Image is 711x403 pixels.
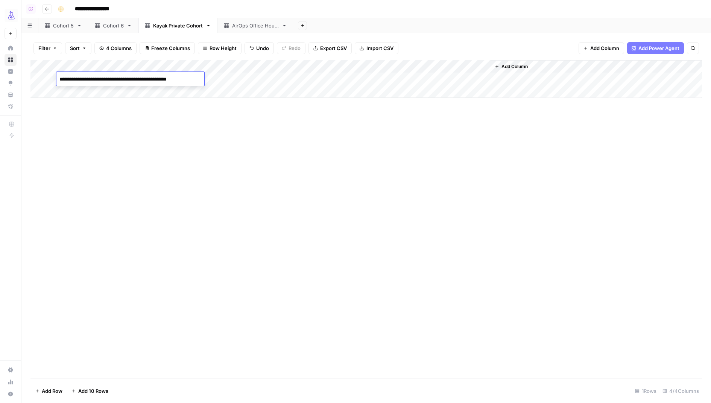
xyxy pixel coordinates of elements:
[355,42,398,54] button: Import CSV
[153,22,203,29] div: Kayak Private Cohort
[245,42,274,54] button: Undo
[38,18,88,33] a: Cohort 5
[42,387,62,395] span: Add Row
[501,63,528,70] span: Add Column
[5,89,17,101] a: Your Data
[5,65,17,78] a: Insights
[366,44,393,52] span: Import CSV
[38,44,50,52] span: Filter
[33,42,62,54] button: Filter
[210,44,237,52] span: Row Height
[5,77,17,89] a: Opportunities
[88,18,138,33] a: Cohort 6
[198,42,242,54] button: Row Height
[30,385,67,397] button: Add Row
[659,385,702,397] div: 4/4 Columns
[78,387,108,395] span: Add 10 Rows
[53,22,74,29] div: Cohort 5
[103,22,124,29] div: Cohort 6
[5,100,17,113] a: Flightpath
[5,9,18,22] img: AirOps Growth Logo
[579,42,624,54] button: Add Column
[590,44,619,52] span: Add Column
[232,22,279,29] div: AirOps Office Hours
[5,376,17,388] a: Usage
[627,42,684,54] button: Add Power Agent
[289,44,301,52] span: Redo
[632,385,659,397] div: 1 Rows
[217,18,293,33] a: AirOps Office Hours
[67,385,113,397] button: Add 10 Rows
[5,6,17,25] button: Workspace: AirOps Growth
[94,42,137,54] button: 4 Columns
[5,388,17,400] button: Help + Support
[5,42,17,54] a: Home
[138,18,217,33] a: Kayak Private Cohort
[320,44,347,52] span: Export CSV
[151,44,190,52] span: Freeze Columns
[106,44,132,52] span: 4 Columns
[638,44,679,52] span: Add Power Agent
[5,54,17,66] a: Browse
[492,62,531,71] button: Add Column
[5,364,17,376] a: Settings
[308,42,352,54] button: Export CSV
[256,44,269,52] span: Undo
[140,42,195,54] button: Freeze Columns
[65,42,91,54] button: Sort
[277,42,305,54] button: Redo
[70,44,80,52] span: Sort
